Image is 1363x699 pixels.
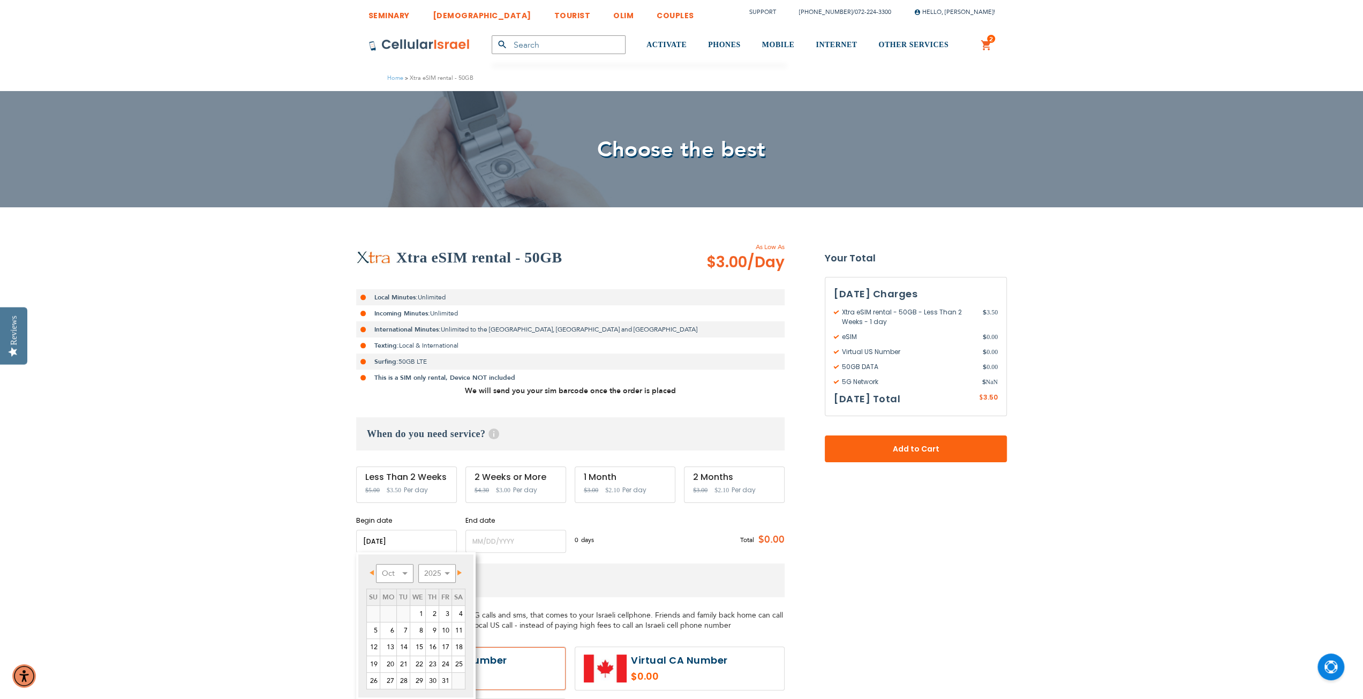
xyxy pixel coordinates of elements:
a: OLIM [613,3,634,22]
a: 8 [410,622,425,638]
a: 5 [367,622,380,638]
img: Cellular Israel Logo [368,39,470,51]
label: End date [465,516,566,525]
span: Hello, [PERSON_NAME]! [914,8,995,16]
span: Monday [382,592,394,602]
a: 16 [426,639,439,655]
a: 19 [367,656,380,672]
span: days [581,535,594,545]
li: Xtra eSIM rental - 50GB [403,73,473,83]
div: 2 Weeks or More [475,472,557,482]
span: 5G Network [834,377,982,387]
a: 25 [452,656,465,672]
a: 12 [367,639,380,655]
a: 3 [439,606,451,622]
span: Choose the best [597,135,766,164]
li: Unlimited [356,289,785,305]
a: Next [451,566,464,580]
span: 2 [989,35,993,43]
button: Add to Cart [825,435,1007,462]
span: PHONES [708,41,741,49]
span: Per day [622,485,646,495]
strong: International Minutes: [374,325,441,334]
input: MM/DD/YYYY [465,530,566,553]
span: $4.30 [475,486,489,494]
a: Prev [367,566,381,580]
span: Help [488,429,499,439]
a: 23 [426,656,439,672]
span: /Day [747,252,785,273]
span: Sunday [369,592,378,602]
span: As Low As [677,242,785,252]
a: 18 [452,639,465,655]
span: $ [983,332,987,342]
span: ACTIVATE [646,41,687,49]
h2: Xtra eSIM rental - 50GB [396,247,562,268]
strong: Your Total [825,250,1007,266]
strong: We will send you your sim barcode once the order is placed [465,386,676,396]
span: $5.00 [365,486,380,494]
span: Tuesday [399,592,408,602]
span: Thursday [428,592,436,602]
a: 2 [426,606,439,622]
li: Unlimited to the [GEOGRAPHIC_DATA], [GEOGRAPHIC_DATA] and [GEOGRAPHIC_DATA] [356,321,785,337]
a: 30 [426,673,439,689]
a: 20 [380,656,396,672]
a: 6 [380,622,396,638]
span: Wednesday [412,592,423,602]
a: 21 [397,656,410,672]
span: $3.00 [693,486,707,494]
div: Reviews [9,315,19,345]
a: SEMINARY [368,3,410,22]
span: Virtual US Number [834,347,983,357]
span: $ [982,377,985,387]
span: $ [983,362,987,372]
span: $3.50 [387,486,401,494]
a: 13 [380,639,396,655]
span: eSIM [834,332,983,342]
li: 50GB LTE [356,354,785,370]
a: 26 [367,673,380,689]
h3: [DATE] Charges [834,286,998,302]
select: Select year [418,564,456,583]
div: 2 Months [693,472,775,482]
div: 1 Month [584,472,666,482]
strong: Surfing: [374,357,398,366]
strong: Local Minutes: [374,293,418,302]
a: 14 [397,639,410,655]
span: $3.00 [706,252,785,273]
span: A local number with INCOMING calls and sms, that comes to your Israeli cellphone. Friends and fam... [356,610,783,630]
h3: When do you need service? [356,417,785,450]
a: Support [749,8,776,16]
strong: Incoming Minutes: [374,309,430,318]
strong: Texting: [374,341,399,350]
span: 0 [575,535,581,545]
span: $ [979,393,983,403]
span: INTERNET [816,41,857,49]
select: Select month [376,564,413,583]
span: $ [983,307,987,317]
a: 10 [439,622,451,638]
a: 28 [397,673,410,689]
a: 7 [397,622,410,638]
a: 11 [452,622,465,638]
a: 17 [439,639,451,655]
a: 29 [410,673,425,689]
span: $2.10 [605,486,620,494]
a: Home [387,74,403,82]
span: Next [457,570,462,575]
a: 2 [981,39,992,52]
a: COUPLES [657,3,694,22]
span: Add to Cart [860,444,972,455]
a: PHONES [708,25,741,65]
a: 31 [439,673,451,689]
span: 0.00 [983,362,998,372]
li: / [788,4,891,20]
span: OTHER SERVICES [878,41,948,49]
span: 50GB DATA [834,362,983,372]
span: $ [983,347,987,357]
span: $0.00 [754,532,785,548]
span: $2.10 [714,486,729,494]
span: Per day [732,485,756,495]
span: Saturday [454,592,463,602]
